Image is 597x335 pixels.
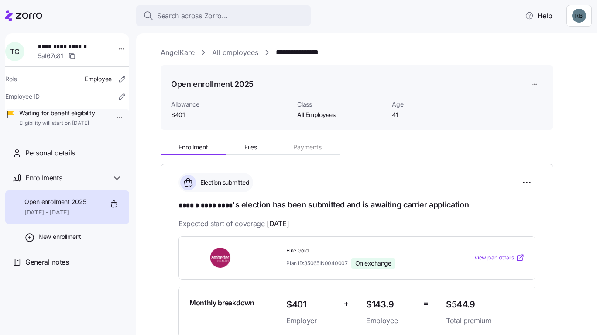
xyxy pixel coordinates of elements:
[474,253,525,262] a: View plan details
[171,79,254,90] h1: Open enrollment 2025
[525,10,552,21] span: Help
[392,100,480,109] span: Age
[25,257,69,268] span: General notes
[178,199,535,211] h1: 's election has been submitted and is awaiting carrier application
[171,100,290,109] span: Allowance
[286,259,348,267] span: Plan ID: 35065IN0040007
[10,48,19,55] span: T G
[286,315,336,326] span: Employer
[297,100,385,109] span: Class
[286,247,439,255] span: Elite Gold
[38,52,63,60] span: 5a167c81
[355,259,391,267] span: On exchange
[366,315,416,326] span: Employee
[24,208,86,217] span: [DATE] - [DATE]
[5,92,40,101] span: Employee ID
[446,297,525,312] span: $544.9
[178,144,208,150] span: Enrollment
[109,92,112,101] span: -
[136,5,311,26] button: Search across Zorro...
[423,297,429,310] span: =
[161,47,195,58] a: AngelKare
[189,297,254,308] span: Monthly breakdown
[572,9,586,23] img: 8da47c3e8e5487d59c80835d76c1881e
[446,315,525,326] span: Total premium
[171,111,290,119] span: $401
[474,254,514,262] span: View plan details
[518,7,559,24] button: Help
[25,173,62,183] span: Enrollments
[5,75,17,83] span: Role
[343,297,349,310] span: +
[25,148,75,159] span: Personal details
[157,10,228,21] span: Search across Zorro...
[19,120,95,127] span: Eligibility will start on [DATE]
[85,75,112,83] span: Employee
[392,111,480,119] span: 41
[189,248,252,268] img: Ambetter
[198,178,249,187] span: Election submitted
[38,232,81,241] span: New enrollment
[366,297,416,312] span: $143.9
[297,111,385,119] span: All Employees
[178,218,289,229] span: Expected start of coverage
[24,197,86,206] span: Open enrollment 2025
[286,297,336,312] span: $401
[293,144,322,150] span: Payments
[267,218,289,229] span: [DATE]
[244,144,257,150] span: Files
[19,109,95,117] span: Waiting for benefit eligibility
[212,47,258,58] a: All employees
